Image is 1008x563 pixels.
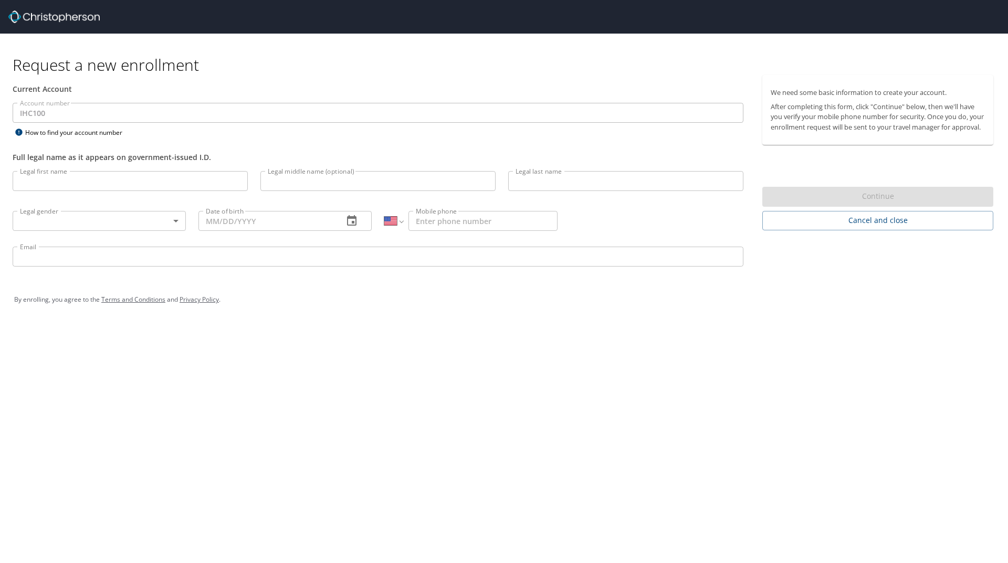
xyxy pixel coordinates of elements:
div: Full legal name as it appears on government-issued I.D. [13,152,743,163]
div: How to find your account number [13,126,144,139]
div: ​ [13,211,186,231]
a: Privacy Policy [180,295,219,304]
h1: Request a new enrollment [13,55,1002,75]
div: By enrolling, you agree to the and . [14,286,994,313]
p: We need some basic information to create your account. [771,88,985,98]
a: Terms and Conditions [101,295,165,304]
button: Cancel and close [762,211,993,230]
input: Enter phone number [408,211,558,231]
p: After completing this form, click "Continue" below, then we'll have you verify your mobile phone ... [771,102,985,132]
div: Current Account [13,83,743,94]
input: MM/DD/YYYY [198,211,335,231]
img: cbt logo [8,10,100,23]
span: Cancel and close [771,214,985,227]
